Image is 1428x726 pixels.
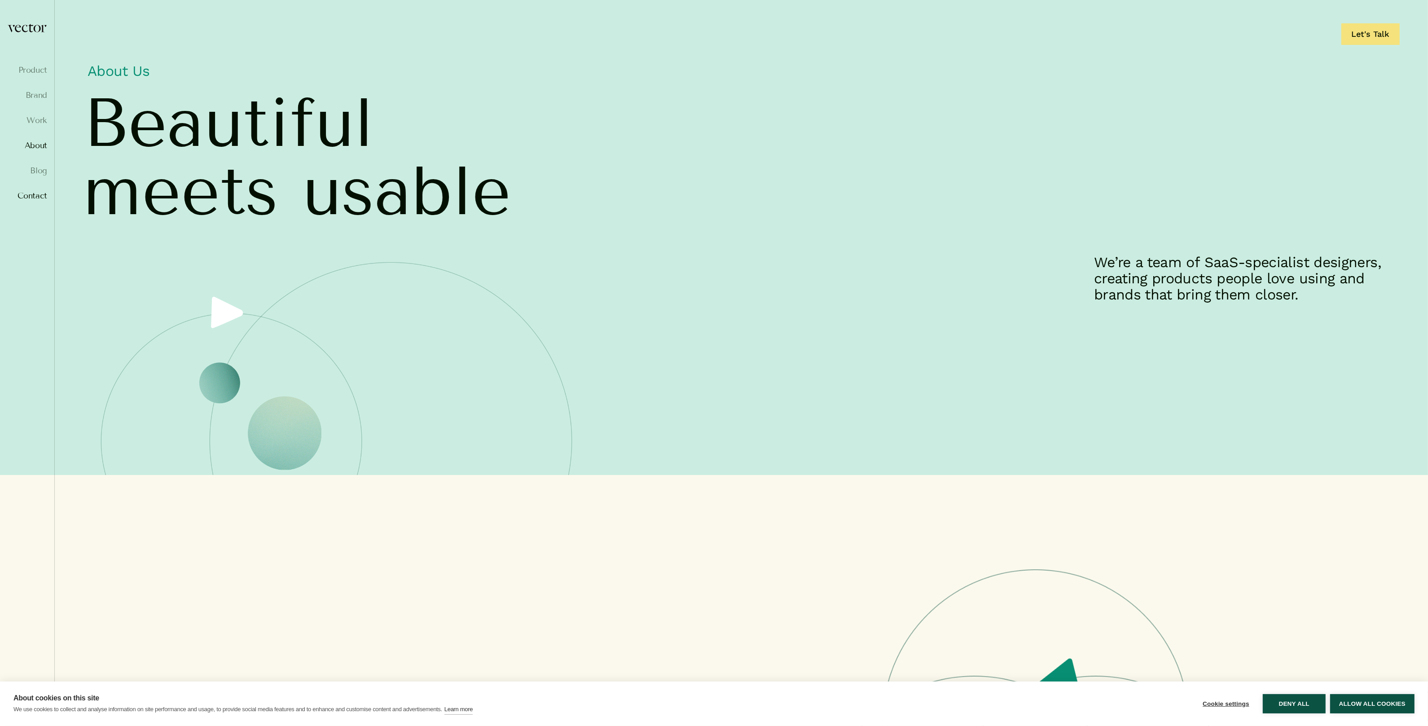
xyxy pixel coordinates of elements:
p: We use cookies to collect and analyse information on site performance and usage, to provide socia... [13,706,442,713]
a: Learn more [444,704,473,715]
button: Allow all cookies [1330,694,1415,713]
a: Blog [7,166,47,175]
a: Work [7,116,47,125]
span: Beautiful [83,89,373,157]
h1: About Us [83,57,1400,89]
a: Product [7,66,47,75]
a: About [7,141,47,150]
button: Deny all [1263,694,1326,713]
p: We’re a team of SaaS-specialist designers, creating products people love using and brands that br... [1094,254,1400,303]
a: Contact [7,191,47,200]
button: Cookie settings [1194,694,1258,713]
span: usable [302,157,511,225]
span: meets [83,157,278,225]
a: Let's Talk [1341,23,1400,45]
strong: About cookies on this site [13,694,99,702]
a: Brand [7,91,47,100]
